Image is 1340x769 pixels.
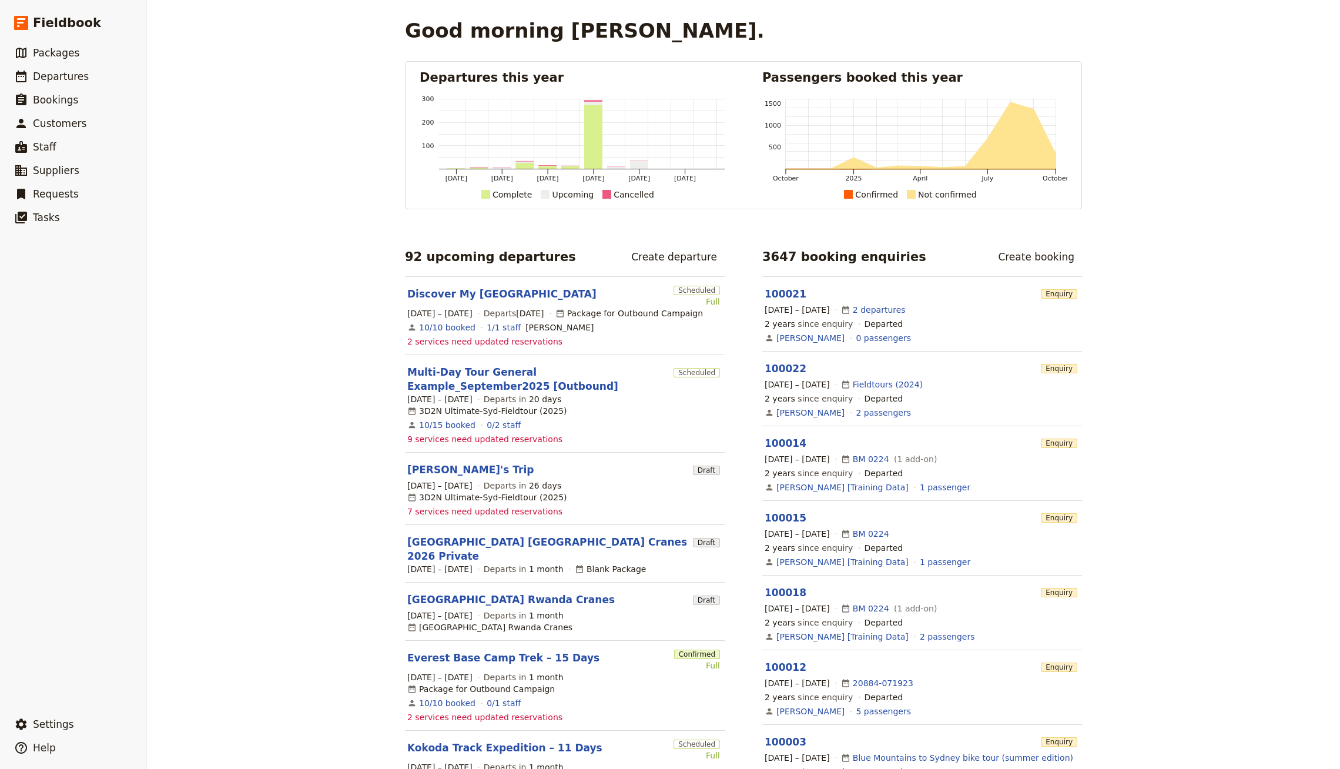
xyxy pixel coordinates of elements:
a: BM 0224 [853,453,889,465]
span: Requests [33,188,79,200]
div: Cancelled [614,188,654,202]
span: Enquiry [1041,588,1077,597]
a: View the passengers for this booking [920,631,974,643]
span: Scheduled [674,740,720,749]
span: Staff [33,141,56,153]
a: Blue Mountains to Sydney bike tour (summer edition) [853,752,1073,764]
a: Kokoda Track Expedition – 11 Days [407,741,602,755]
span: Confirmed [674,650,720,659]
span: Enquiry [1041,663,1077,672]
div: Departed [865,318,903,330]
span: 2 services need updated reservations [407,711,562,723]
span: Departs in [484,610,564,621]
a: 2 departures [853,304,906,316]
span: 7 services need updated reservations [407,506,562,517]
a: 100018 [765,587,806,599]
div: 3D2N Ultimate-Syd-Fieldtour (2025) [407,405,567,417]
a: View the bookings for this departure [419,419,475,431]
a: Discover My [GEOGRAPHIC_DATA] [407,287,597,301]
a: [PERSON_NAME]'s Trip [407,463,534,477]
a: View the passengers for this booking [856,706,911,717]
span: 1 month [529,611,564,620]
div: Not confirmed [918,188,977,202]
a: 100021 [765,288,806,300]
a: [GEOGRAPHIC_DATA] Rwanda Cranes [407,593,615,607]
span: Departs [484,307,544,319]
span: [DATE] – [DATE] [765,379,830,390]
span: Draft [693,466,720,475]
h2: 3647 booking enquiries [762,248,926,266]
span: 2 years [765,319,795,329]
tspan: 100 [422,142,434,150]
span: [DATE] – [DATE] [765,528,830,540]
tspan: 2025 [846,175,862,182]
span: 9 services need updated reservations [407,433,562,445]
a: 100012 [765,661,806,673]
span: Draft [693,596,720,605]
span: [DATE] – [DATE] [407,610,473,621]
a: 100022 [765,363,806,375]
a: Everest Base Camp Trek – 15 Days [407,651,599,665]
span: Clive Paget [525,322,594,333]
span: 2 services need updated reservations [407,336,562,347]
span: ( 1 add-on ) [892,453,937,465]
span: Customers [33,118,86,129]
tspan: July [981,175,993,182]
span: [DATE] – [DATE] [407,671,473,683]
div: Departed [865,393,903,404]
span: since enquiry [765,617,853,628]
a: [GEOGRAPHIC_DATA] [GEOGRAPHIC_DATA] Cranes 2026 Private [407,535,688,563]
span: 1 month [529,564,564,574]
h2: Departures this year [420,69,725,86]
span: since enquiry [765,542,853,554]
tspan: 500 [769,143,781,151]
a: 100014 [765,437,806,449]
tspan: [DATE] [537,175,559,182]
a: 100003 [765,736,806,748]
a: Create booking [990,247,1082,267]
span: Departs in [484,480,561,492]
a: [PERSON_NAME] [776,706,845,717]
span: 26 days [529,481,561,490]
a: View the passengers for this booking [856,407,911,419]
a: [PERSON_NAME] [776,332,845,344]
h2: Passengers booked this year [762,69,1067,86]
a: 0/2 staff [487,419,521,431]
span: [DATE] – [DATE] [765,304,830,316]
span: [DATE] – [DATE] [407,480,473,492]
span: Departs in [484,393,561,405]
div: Full [674,660,720,671]
span: 2 years [765,469,795,478]
span: 1 month [529,673,564,682]
span: since enquiry [765,467,853,479]
span: Help [33,742,56,754]
div: Confirmed [855,188,898,202]
tspan: [DATE] [445,175,467,182]
span: Departures [33,71,89,82]
div: Complete [493,188,532,202]
tspan: [DATE] [674,175,696,182]
span: Enquiry [1041,737,1077,747]
a: BM 0224 [853,528,889,540]
span: 20 days [529,394,561,404]
span: [DATE] – [DATE] [407,307,473,319]
tspan: April [913,175,927,182]
div: Departed [865,542,903,554]
a: 1/1 staff [487,322,521,333]
span: Scheduled [674,286,720,295]
div: [GEOGRAPHIC_DATA] Rwanda Cranes [407,621,572,633]
tspan: October [1043,175,1068,182]
span: [DATE] – [DATE] [765,603,830,614]
tspan: 200 [422,119,434,126]
div: Full [674,750,720,761]
span: Bookings [33,94,78,106]
span: since enquiry [765,393,853,404]
span: Enquiry [1041,439,1077,448]
a: View the passengers for this booking [920,482,970,493]
span: [DATE] – [DATE] [407,563,473,575]
div: Blank Package [575,563,646,575]
tspan: [DATE] [582,175,604,182]
span: Draft [693,538,720,547]
div: Package for Outbound Campaign [555,307,703,319]
div: Full [674,296,720,307]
